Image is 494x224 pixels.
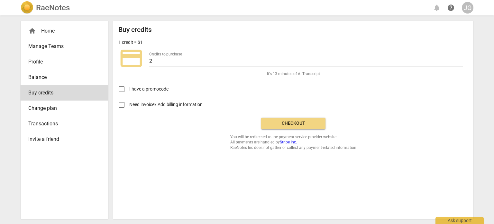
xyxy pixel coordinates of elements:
h2: RaeNotes [36,3,70,12]
h2: Buy credits [118,26,152,34]
button: Checkout [261,118,325,129]
span: Balance [28,73,95,81]
a: Transactions [21,116,108,131]
a: Profile [21,54,108,70]
span: Transactions [28,120,95,128]
span: Profile [28,58,95,66]
div: Home [28,27,95,35]
label: Credits to purchase [149,52,182,56]
a: Balance [21,70,108,85]
a: LogoRaeNotes [21,1,70,14]
a: Change plan [21,101,108,116]
span: credit_card [118,45,144,71]
span: home [28,27,36,35]
p: 1 credit = $1 [118,39,143,46]
span: Invite a friend [28,135,95,143]
span: help [447,4,455,12]
div: Home [21,23,108,39]
a: Invite a friend [21,131,108,147]
span: Change plan [28,104,95,112]
span: Need invoice? Add billing information [129,101,204,108]
span: Manage Teams [28,43,95,50]
span: Checkout [266,120,320,127]
span: I have a promocode [129,86,169,93]
span: It's 13 minutes of AI Transcript [267,71,320,77]
div: Ask support [435,217,484,224]
a: Manage Teams [21,39,108,54]
a: Help [445,2,457,14]
button: JG [462,2,473,14]
a: Stripe Inc. [280,140,297,144]
span: You will be redirected to the payment service provider website. All payments are handled by RaeNo... [230,134,356,151]
img: Logo [21,1,33,14]
a: Buy credits [21,85,108,101]
span: Buy credits [28,89,95,97]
